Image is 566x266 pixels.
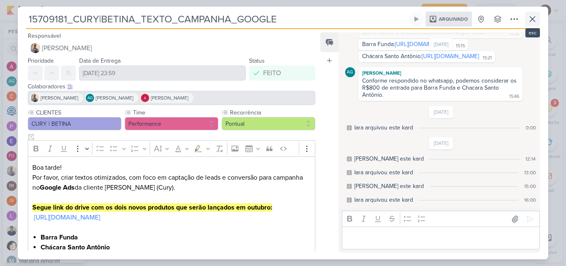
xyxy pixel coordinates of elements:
div: Editor toolbar [28,140,315,156]
label: Prioridade [28,57,54,64]
div: Aline Gimenez Graciano [345,67,355,77]
div: [PERSON_NAME] [360,69,521,77]
div: Ligar relógio [413,16,420,22]
div: esc [525,28,540,37]
div: [PERSON_NAME] este kard [354,154,424,163]
span: Arquivado [439,17,468,22]
div: Iara arquivou este kard [354,168,413,177]
button: Performance [125,117,218,130]
div: Iara arquivou este kard [354,195,413,204]
p: Boa tarde! Por favor, criar textos otimizados, com foco em captação de leads e conversão para cam... [32,163,311,232]
div: 15:21 [483,55,492,61]
button: FEITO [249,66,315,81]
input: Select a date [79,66,246,81]
div: 13:00 [524,169,536,176]
label: CLIENTES [35,108,121,117]
div: 15:00 [524,183,536,190]
button: CURY | BETINA [28,117,121,130]
strong: Google Ads [40,183,75,192]
p: AG [87,96,93,100]
div: 12:14 [525,155,536,163]
span: [PERSON_NAME] [96,94,133,102]
div: 0:00 [526,124,536,132]
label: Responsável [28,32,61,39]
label: Recorrência [229,108,315,117]
a: [URL][DOMAIN_NAME] [395,41,452,48]
label: Data de Entrega [79,57,121,64]
div: 15:15 [456,43,465,49]
input: Kard Sem Título [26,12,407,27]
div: Colaboradores [28,82,315,91]
div: 14:56 [509,31,519,37]
div: Aline Gimenez Graciano [86,94,94,102]
div: Barra Funda: [362,41,452,48]
img: Alessandra Gomes [141,94,149,102]
a: [URL][DOMAIN_NAME] [422,53,479,60]
strong: Barra Funda [41,233,78,242]
div: FEITO [263,68,281,78]
a: [URL][DOMAIN_NAME] [34,213,100,222]
strong: Chácara Santo Antônio [41,243,110,251]
label: Time [132,108,218,117]
img: Iara Santos [30,43,40,53]
strong: Segue link do drive com os dois novos produtos que serão lançados em outubro: [32,203,272,212]
p: AG [347,70,353,75]
div: Editor toolbar [342,211,540,227]
button: Pontual [222,117,315,130]
span: [PERSON_NAME] [42,43,92,53]
button: [PERSON_NAME] [28,41,315,56]
span: [PERSON_NAME] [151,94,189,102]
div: 16:00 [524,196,536,204]
div: Chácara Santo Antônio: [362,53,479,60]
span: [PERSON_NAME] [41,94,78,102]
div: 15:46 [509,93,519,100]
div: Iara arquivou este kard [354,123,413,132]
label: Status [249,57,265,64]
div: Editor editing area: main [342,227,540,249]
div: Conforme respondido no whatsapp, podemos considerar os R$800 de entrada para Barra Funda e Chacar... [362,77,518,98]
img: Iara Santos [31,94,39,102]
div: [PERSON_NAME] este kard [354,182,424,190]
div: Arquivado [426,12,472,27]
